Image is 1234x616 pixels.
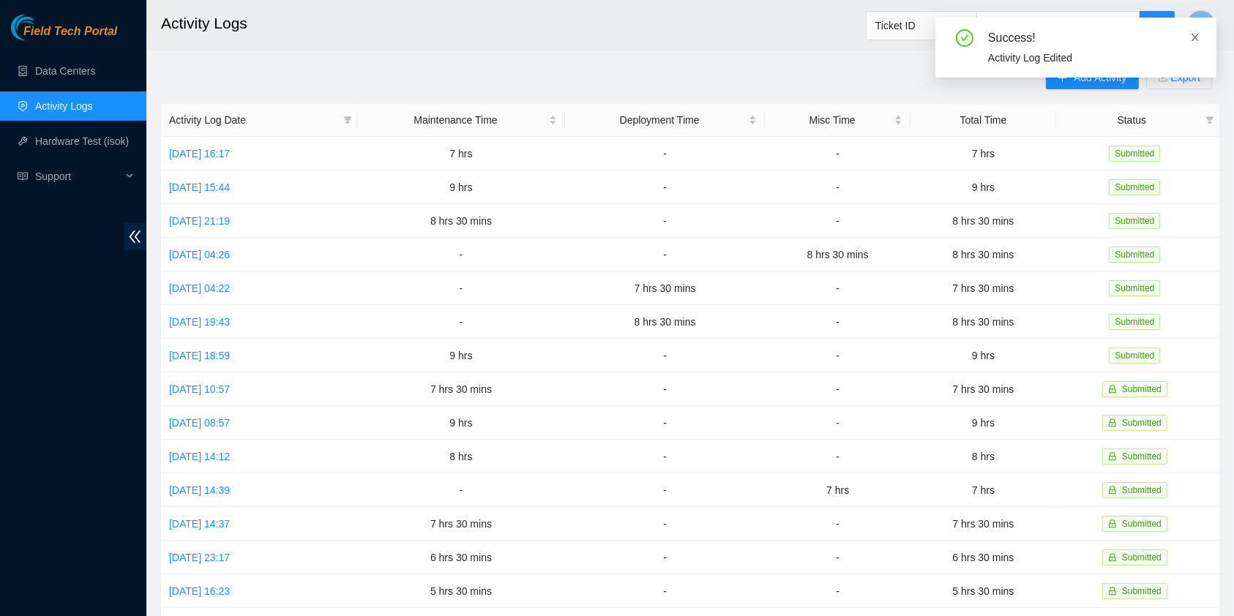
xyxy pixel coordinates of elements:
[169,417,230,429] a: [DATE] 08:57
[169,148,230,159] a: [DATE] 16:17
[1122,519,1162,529] span: Submitted
[565,541,766,574] td: -
[565,574,766,608] td: -
[18,171,28,181] span: read
[357,406,565,440] td: 9 hrs
[1108,519,1117,528] span: lock
[565,137,766,170] td: -
[35,162,121,191] span: Support
[169,451,230,462] a: [DATE] 14:12
[1122,586,1162,596] span: Submitted
[1190,32,1200,42] span: close
[35,135,129,147] a: Hardware Test (isok)
[169,552,230,563] a: [DATE] 23:17
[565,305,766,339] td: 8 hrs 30 mins
[357,440,565,473] td: 8 hrs
[765,170,910,204] td: -
[988,50,1199,66] div: Activity Log Edited
[565,372,766,406] td: -
[765,238,910,271] td: 8 hrs 30 mins
[169,518,230,530] a: [DATE] 14:37
[169,585,230,597] a: [DATE] 16:23
[1109,213,1160,229] span: Submitted
[765,305,910,339] td: -
[1109,280,1160,296] span: Submitted
[910,170,1056,204] td: 9 hrs
[1122,384,1162,394] span: Submitted
[169,484,230,496] a: [DATE] 14:39
[1109,247,1160,263] span: Submitted
[910,305,1056,339] td: 8 hrs 30 mins
[35,100,93,112] a: Activity Logs
[1122,418,1162,428] span: Submitted
[124,223,146,250] span: double-left
[565,406,766,440] td: -
[169,249,230,260] a: [DATE] 04:26
[910,440,1056,473] td: 8 hrs
[357,574,565,608] td: 5 hrs 30 mins
[956,29,973,47] span: check-circle
[169,350,230,361] a: [DATE] 18:59
[357,339,565,372] td: 9 hrs
[765,137,910,170] td: -
[765,372,910,406] td: -
[1186,10,1216,40] button: T
[565,473,766,507] td: -
[169,316,230,328] a: [DATE] 19:43
[765,473,910,507] td: 7 hrs
[910,406,1056,440] td: 9 hrs
[357,305,565,339] td: -
[1109,348,1160,364] span: Submitted
[357,372,565,406] td: 7 hrs 30 mins
[910,541,1056,574] td: 6 hrs 30 mins
[565,440,766,473] td: -
[976,11,1140,40] input: Enter text here...
[910,238,1056,271] td: 8 hrs 30 mins
[565,339,766,372] td: -
[765,204,910,238] td: -
[169,181,230,193] a: [DATE] 15:44
[340,109,355,131] span: filter
[765,574,910,608] td: -
[357,238,565,271] td: -
[1108,587,1117,596] span: lock
[357,271,565,305] td: -
[357,170,565,204] td: 9 hrs
[765,541,910,574] td: -
[1122,552,1162,563] span: Submitted
[1108,452,1117,461] span: lock
[910,104,1056,137] th: Total Time
[910,372,1056,406] td: 7 hrs 30 mins
[169,215,230,227] a: [DATE] 21:19
[565,170,766,204] td: -
[1109,146,1160,162] span: Submitted
[1064,112,1200,128] span: Status
[765,271,910,305] td: -
[1108,486,1117,495] span: lock
[1109,314,1160,330] span: Submitted
[1108,553,1117,562] span: lock
[357,541,565,574] td: 6 hrs 30 mins
[565,507,766,541] td: -
[910,137,1056,170] td: 7 hrs
[565,271,766,305] td: 7 hrs 30 mins
[1122,485,1162,495] span: Submitted
[910,271,1056,305] td: 7 hrs 30 mins
[910,473,1056,507] td: 7 hrs
[357,473,565,507] td: -
[357,204,565,238] td: 8 hrs 30 mins
[565,238,766,271] td: -
[765,507,910,541] td: -
[988,29,1199,47] div: Success!
[765,339,910,372] td: -
[1203,109,1217,131] span: filter
[169,282,230,294] a: [DATE] 04:22
[910,507,1056,541] td: 7 hrs 30 mins
[765,406,910,440] td: -
[910,574,1056,608] td: 5 hrs 30 mins
[23,25,117,39] span: Field Tech Portal
[1122,451,1162,462] span: Submitted
[169,383,230,395] a: [DATE] 10:57
[11,26,117,45] a: Akamai TechnologiesField Tech Portal
[1205,116,1214,124] span: filter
